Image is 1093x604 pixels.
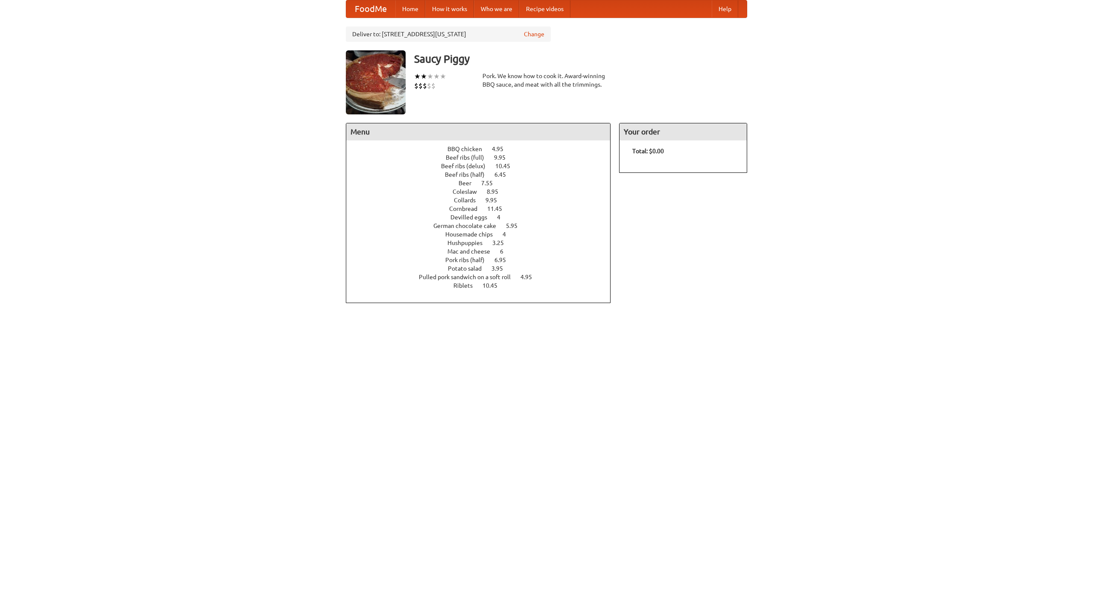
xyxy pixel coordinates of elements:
li: ★ [427,72,433,81]
a: Beef ribs (delux) 10.45 [441,163,526,169]
a: Housemade chips 4 [445,231,522,238]
a: Coleslaw 8.95 [453,188,514,195]
span: 8.95 [487,188,507,195]
li: ★ [433,72,440,81]
li: $ [427,81,431,90]
span: 4 [503,231,514,238]
a: Collards 9.95 [454,197,513,204]
a: How it works [425,0,474,18]
span: Beer [459,180,480,187]
span: German chocolate cake [433,222,505,229]
span: 6 [500,248,512,255]
span: Housemade chips [445,231,501,238]
span: 11.45 [487,205,511,212]
span: 4.95 [520,274,541,280]
a: Help [712,0,738,18]
a: Who we are [474,0,519,18]
span: Devilled eggs [450,214,496,221]
span: Cornbread [449,205,486,212]
span: 4 [497,214,509,221]
b: Total: $0.00 [632,148,664,155]
span: 9.95 [494,154,514,161]
span: 10.45 [482,282,506,289]
div: Pork. We know how to cook it. Award-winning BBQ sauce, and meat with all the trimmings. [482,72,611,89]
a: Beer 7.55 [459,180,509,187]
a: German chocolate cake 5.95 [433,222,533,229]
li: $ [431,81,435,90]
li: ★ [440,72,446,81]
span: 5.95 [506,222,526,229]
h4: Menu [346,123,610,140]
span: Coleslaw [453,188,485,195]
a: Riblets 10.45 [453,282,513,289]
a: Recipe videos [519,0,570,18]
a: Mac and cheese 6 [447,248,519,255]
a: Cornbread 11.45 [449,205,518,212]
span: Potato salad [448,265,490,272]
a: BBQ chicken 4.95 [447,146,519,152]
a: FoodMe [346,0,395,18]
span: Pork ribs (half) [445,257,493,263]
span: BBQ chicken [447,146,491,152]
a: Beef ribs (half) 6.45 [445,171,522,178]
span: Riblets [453,282,481,289]
span: Collards [454,197,484,204]
span: 6.45 [494,171,514,178]
span: Hushpuppies [447,239,491,246]
li: $ [418,81,423,90]
span: Beef ribs (delux) [441,163,494,169]
li: ★ [414,72,421,81]
span: Beef ribs (half) [445,171,493,178]
span: 3.95 [491,265,511,272]
span: Pulled pork sandwich on a soft roll [419,274,519,280]
li: $ [423,81,427,90]
li: $ [414,81,418,90]
a: Change [524,30,544,38]
span: 3.25 [492,239,512,246]
span: Mac and cheese [447,248,499,255]
li: ★ [421,72,427,81]
span: 6.95 [494,257,514,263]
div: Deliver to: [STREET_ADDRESS][US_STATE] [346,26,551,42]
span: 7.55 [481,180,501,187]
a: Beef ribs (full) 9.95 [446,154,521,161]
a: Home [395,0,425,18]
a: Devilled eggs 4 [450,214,516,221]
span: 10.45 [495,163,519,169]
span: 4.95 [492,146,512,152]
h4: Your order [620,123,747,140]
img: angular.jpg [346,50,406,114]
a: Hushpuppies 3.25 [447,239,520,246]
span: Beef ribs (full) [446,154,493,161]
h3: Saucy Piggy [414,50,747,67]
a: Potato salad 3.95 [448,265,519,272]
a: Pulled pork sandwich on a soft roll 4.95 [419,274,548,280]
a: Pork ribs (half) 6.95 [445,257,522,263]
span: 9.95 [485,197,506,204]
